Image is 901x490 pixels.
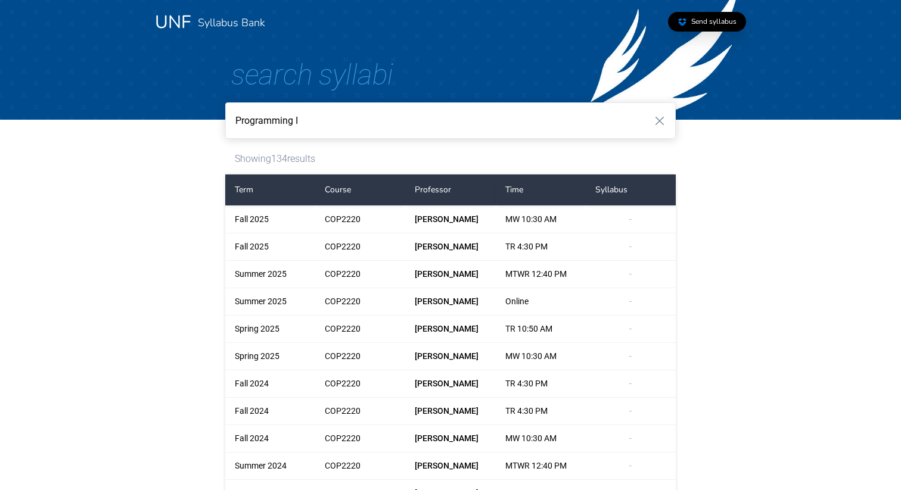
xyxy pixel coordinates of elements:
[496,206,586,233] div: MW 10:30 AM
[496,425,586,452] div: MW 10:30 AM
[629,351,632,361] span: -
[225,398,315,425] div: Fall 2024
[315,425,405,452] div: COP2220
[315,261,405,288] div: COP2220
[496,316,586,342] div: TR 10:50 AM
[496,288,586,315] div: Online
[405,316,495,342] div: [PERSON_NAME]
[155,10,191,35] a: UNF
[629,461,632,470] span: -
[315,233,405,260] div: COP2220
[405,233,495,260] div: [PERSON_NAME]
[225,288,315,315] div: Summer 2025
[405,343,495,370] div: [PERSON_NAME]
[405,174,495,205] div: Professor
[629,242,632,251] span: -
[231,58,393,92] span: Search Syllabi
[225,174,315,205] div: Term
[315,174,405,205] div: Course
[315,370,405,397] div: COP2220
[629,297,632,306] span: -
[225,233,315,260] div: Fall 2025
[629,433,632,443] span: -
[405,398,495,425] div: [PERSON_NAME]
[405,261,495,288] div: [PERSON_NAME]
[225,316,315,342] div: Spring 2025
[496,452,586,479] div: MTWR 12:40 PM
[496,343,586,370] div: MW 10:30 AM
[315,343,405,370] div: COP2220
[405,206,495,233] div: [PERSON_NAME]
[496,233,586,260] div: TR 4:30 PM
[405,452,495,479] div: [PERSON_NAME]
[405,425,495,452] div: [PERSON_NAME]
[225,370,315,397] div: Fall 2024
[668,12,746,32] a: Send syllabus
[198,15,265,30] a: Syllabus Bank
[315,398,405,425] div: COP2220
[629,214,632,224] span: -
[629,269,632,279] span: -
[235,153,315,165] span: Showing 134 results
[315,206,405,233] div: COP2220
[496,261,586,288] div: MTWR 12:40 PM
[225,452,315,479] div: Summer 2024
[405,288,495,315] div: [PERSON_NAME]
[691,17,737,26] span: Send syllabus
[225,206,315,233] div: Fall 2025
[496,174,586,205] div: Time
[405,370,495,397] div: [PERSON_NAME]
[496,398,586,425] div: TR 4:30 PM
[629,406,632,416] span: -
[315,316,405,342] div: COP2220
[586,174,676,205] div: Syllabus
[225,425,315,452] div: Fall 2024
[315,452,405,479] div: COP2220
[315,288,405,315] div: COP2220
[225,343,315,370] div: Spring 2025
[629,324,632,333] span: -
[496,370,586,397] div: TR 4:30 PM
[629,379,632,388] span: -
[225,102,675,139] input: Search for a course
[225,261,315,288] div: Summer 2025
